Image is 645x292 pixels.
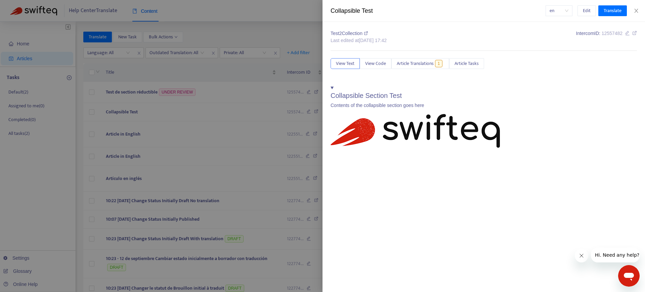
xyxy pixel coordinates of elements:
[632,8,641,14] button: Close
[576,30,637,44] div: Intercom ID:
[331,84,637,100] summary: Collapsible Section Test
[575,249,588,262] iframe: Close message
[331,58,360,69] button: View Text
[449,58,484,69] button: Article Tasks
[591,248,640,262] iframe: Message from company
[618,265,640,287] iframe: Button to launch messaging window
[331,92,637,100] h2: Collapsible Section Test
[435,60,443,67] span: 1
[634,8,639,13] span: close
[331,102,637,109] p: Contents of the collapsible section goes here
[331,6,546,15] div: Collapsible Test
[604,7,621,14] span: Translate
[602,31,622,36] span: 12557482
[577,5,596,16] button: Edit
[331,37,387,44] div: Last edited at [DATE] 17:42
[331,114,500,148] img: Zendesk ChatGPT Automation App | Swifteq
[455,60,479,67] span: Article Tasks
[365,60,386,67] span: View Code
[336,60,354,67] span: View Text
[331,31,368,36] span: Test2Collection
[360,58,391,69] button: View Code
[583,7,591,14] span: Edit
[391,58,449,69] button: Article Translations1
[397,60,434,67] span: Article Translations
[550,6,568,16] span: en
[598,5,627,16] button: Translate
